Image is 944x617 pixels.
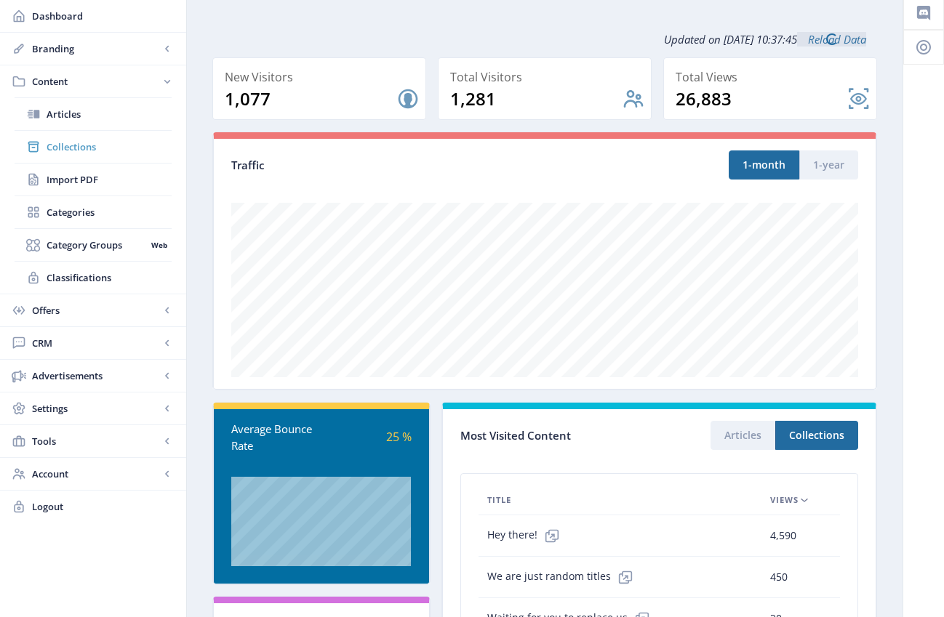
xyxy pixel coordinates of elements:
div: Total Views [676,67,871,87]
span: Offers [32,303,160,318]
button: 1-year [799,150,858,180]
span: Hey there! [487,521,567,550]
span: Title [487,491,511,509]
div: 1,077 [225,87,396,110]
button: Collections [775,421,858,450]
a: Classifications [15,262,172,294]
span: Advertisements [32,368,160,383]
div: 1,281 [450,87,622,110]
a: Reload Data [797,32,866,47]
span: Views [770,491,799,509]
span: Dashboard [32,9,175,23]
span: Content [32,74,160,89]
span: Collections [47,140,172,154]
a: Import PDF [15,164,172,195]
span: Import PDF [47,172,172,187]
div: 26,883 [676,87,847,110]
div: Traffic [231,157,545,174]
div: Updated on [DATE] 10:37:45 [212,21,877,57]
span: We are just random titles [487,562,640,592]
div: Total Visitors [450,67,645,87]
a: Categories [15,196,172,228]
span: CRM [32,336,160,350]
div: Most Visited Content [460,424,660,447]
button: 1-month [729,150,799,180]
a: Collections [15,131,172,163]
span: Account [32,467,160,481]
span: Branding [32,41,160,56]
button: Articles [711,421,775,450]
span: Classifications [47,270,172,285]
span: 25 % [386,429,412,445]
span: Tools [32,434,160,448]
span: 4,590 [770,527,796,544]
span: Category Groups [47,238,146,252]
span: 450 [770,568,788,586]
div: New Visitors [225,67,420,87]
span: Settings [32,401,160,416]
a: Articles [15,98,172,130]
span: Articles [47,107,172,121]
span: Logout [32,499,175,514]
div: Average Bounce Rate [231,421,321,453]
span: Categories [47,205,172,219]
nb-badge: Web [146,238,172,252]
a: Category GroupsWeb [15,229,172,261]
